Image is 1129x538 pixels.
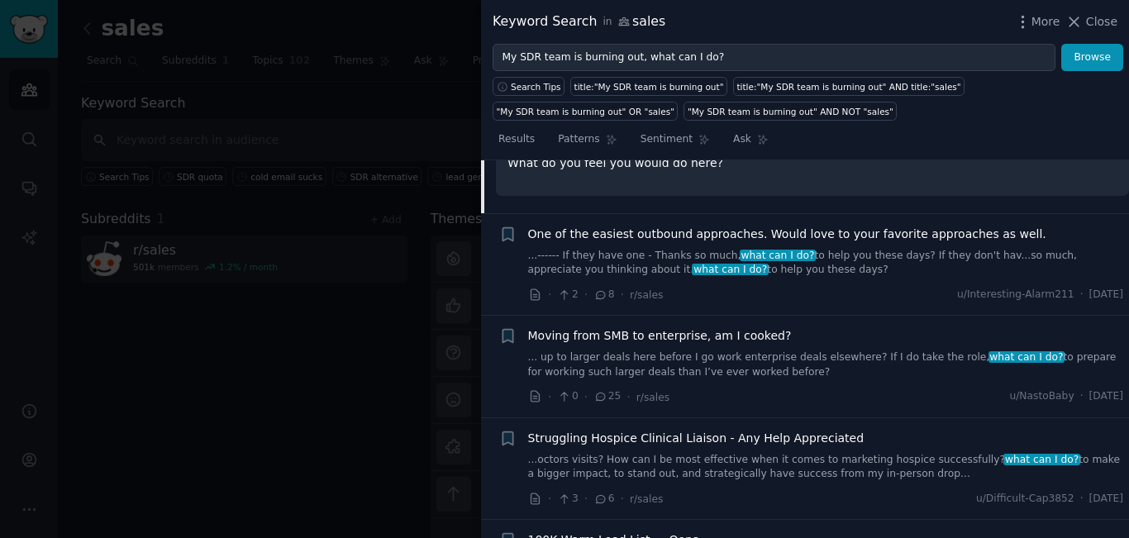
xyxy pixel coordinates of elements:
span: what can I do? [988,351,1065,363]
p: What do you feel you would do here? [507,155,1117,172]
a: "My SDR team is burning out" OR "sales" [493,102,678,121]
a: ...octors visits? How can I be most effective when it comes to marketing hospice successfully?wha... [528,453,1124,482]
div: "My SDR team is burning out" AND NOT "sales" [688,106,893,117]
span: 6 [593,492,614,507]
span: 25 [593,389,621,404]
span: r/sales [636,392,669,403]
span: Close [1086,13,1117,31]
span: · [1080,389,1084,404]
span: · [621,286,624,303]
input: Try a keyword related to your business [493,44,1055,72]
span: 8 [593,288,614,302]
span: Patterns [558,132,599,147]
span: · [1080,492,1084,507]
button: More [1014,13,1060,31]
span: · [626,388,630,406]
span: Search Tips [511,81,561,93]
a: Results [493,126,541,160]
a: One of the easiest outbound approaches. Would love to your favorite approaches as well. [528,226,1046,243]
span: · [621,490,624,507]
span: · [548,490,551,507]
span: [DATE] [1089,288,1123,302]
span: · [584,286,588,303]
span: what can I do? [1003,454,1080,465]
span: u/Interesting-Alarm211 [957,288,1074,302]
span: what can I do? [692,264,769,275]
div: title:"My SDR team is burning out" AND title:"sales" [736,81,960,93]
span: · [584,490,588,507]
span: · [584,388,588,406]
a: ...------ If they have one - Thanks so much,what can I do?to help you these days? If they don't h... [528,249,1124,278]
div: Keyword Search sales [493,12,665,32]
span: · [548,388,551,406]
span: in [603,15,612,30]
a: Moving from SMB to enterprise, am I cooked? [528,327,792,345]
a: Struggling Hospice Clinical Liaison - Any Help Appreciated [528,430,865,447]
span: More [1031,13,1060,31]
span: Ask [733,132,751,147]
a: "My SDR team is burning out" AND NOT "sales" [684,102,897,121]
a: Ask [727,126,774,160]
span: · [1080,288,1084,302]
span: r/sales [630,289,663,301]
button: Close [1065,13,1117,31]
a: Patterns [552,126,622,160]
a: title:"My SDR team is burning out" AND title:"sales" [733,77,965,96]
div: "My SDR team is burning out" OR "sales" [497,106,674,117]
span: 3 [557,492,578,507]
span: Results [498,132,535,147]
span: what can I do? [740,250,817,261]
button: Browse [1061,44,1123,72]
span: r/sales [630,493,663,505]
span: [DATE] [1089,389,1123,404]
span: u/NastoBaby [1009,389,1074,404]
span: · [548,286,551,303]
a: Sentiment [635,126,716,160]
span: 0 [557,389,578,404]
span: u/Difficult-Cap3852 [976,492,1074,507]
span: Sentiment [641,132,693,147]
a: ... up to larger deals here before I go work enterprise deals elsewhere? If I do take the role,wh... [528,350,1124,379]
span: [DATE] [1089,492,1123,507]
span: 2 [557,288,578,302]
button: Search Tips [493,77,564,96]
div: title:"My SDR team is burning out" [574,81,724,93]
a: title:"My SDR team is burning out" [570,77,727,96]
